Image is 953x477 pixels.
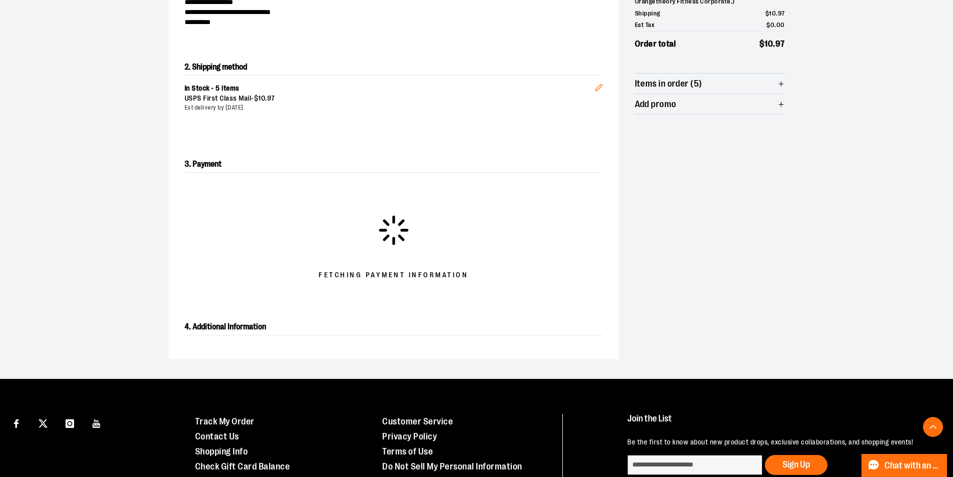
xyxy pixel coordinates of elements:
[185,319,603,335] h2: 4. Additional Information
[635,100,676,109] span: Add promo
[185,104,595,112] div: Est delivery by [DATE]
[773,39,775,49] span: .
[587,68,611,103] button: Edit
[39,419,48,428] img: Twitter
[635,20,655,30] span: Est Tax
[382,446,433,456] a: Terms of Use
[627,414,930,432] h4: Join the List
[635,74,785,94] button: Items in order (5)
[764,39,773,49] span: 10
[319,270,468,280] span: Fetching Payment Information
[35,414,52,431] a: Visit our X page
[88,414,106,431] a: Visit our Youtube page
[382,461,522,471] a: Do Not Sell My Personal Information
[267,94,275,102] span: 97
[195,416,255,426] a: Track My Order
[185,94,595,104] div: USPS First Class Mail -
[185,59,603,75] h2: 2. Shipping method
[195,431,239,441] a: Contact Us
[382,431,437,441] a: Privacy Policy
[782,459,810,469] span: Sign Up
[778,10,785,17] span: 97
[254,94,259,102] span: $
[61,414,79,431] a: Visit our Instagram page
[884,461,941,470] span: Chat with an Expert
[635,38,676,51] span: Order total
[8,414,25,431] a: Visit our Facebook page
[195,461,290,471] a: Check Gift Card Balance
[195,446,248,456] a: Shopping Info
[258,94,265,102] span: 10
[766,21,770,29] span: $
[774,21,776,29] span: .
[770,21,775,29] span: 0
[627,437,930,447] p: Be the first to know about new product drops, exclusive collaborations, and shopping events!
[635,79,702,89] span: Items in order (5)
[765,455,827,475] button: Sign Up
[923,417,943,437] button: Back To Top
[635,94,785,114] button: Add promo
[759,39,765,49] span: $
[776,21,785,29] span: 00
[775,39,785,49] span: 97
[265,94,267,102] span: .
[769,10,776,17] span: 10
[627,455,762,475] input: enter email
[765,10,769,17] span: $
[185,156,603,173] h2: 3. Payment
[776,10,778,17] span: .
[861,454,947,477] button: Chat with an Expert
[635,9,660,19] span: Shipping
[382,416,453,426] a: Customer Service
[185,84,595,94] div: In Stock - 5 items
